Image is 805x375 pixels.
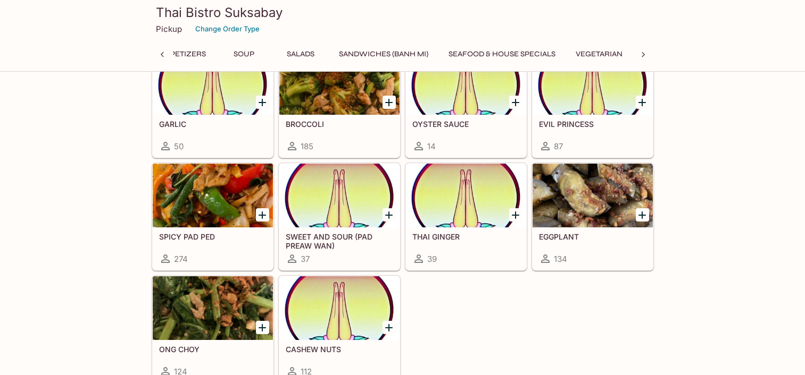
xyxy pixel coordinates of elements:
[301,254,310,264] span: 37
[532,163,653,270] a: EGGPLANT134
[406,51,526,115] div: OYSTER SAUCE
[412,120,520,129] h5: OYSTER SAUCE
[256,96,269,109] button: Add GARLIC
[153,164,273,227] div: SPICY PAD PED
[406,164,526,227] div: THAI GINGER
[159,232,267,241] h5: SPICY PAD PED
[286,232,393,250] h5: SWEET AND SOUR (PAD PREAW WAN)
[152,50,273,158] a: GARLIC50
[174,254,188,264] span: 274
[383,321,396,334] button: Add CASHEW NUTS
[279,51,400,115] div: BROCCOLI
[383,96,396,109] button: Add BROCCOLI
[412,232,520,241] h5: THAI GINGER
[383,208,396,221] button: Add SWEET AND SOUR (PAD PREAW WAN)
[153,276,273,340] div: ONG CHOY
[277,47,325,62] button: Salads
[539,232,646,241] h5: EGGPLANT
[405,163,527,270] a: THAI GINGER39
[333,47,434,62] button: Sandwiches (Banh Mi)
[443,47,561,62] button: Seafood & House Specials
[153,51,273,115] div: GARLIC
[427,254,437,264] span: 39
[256,321,269,334] button: Add ONG CHOY
[286,120,393,129] h5: BROCCOLI
[533,164,653,227] div: EGGPLANT
[152,163,273,270] a: SPICY PAD PED274
[532,50,653,158] a: EVIL PRINCESS87
[279,50,400,158] a: BROCCOLI185
[286,345,393,354] h5: CASHEW NUTS
[155,47,212,62] button: Appetizers
[190,21,264,37] button: Change Order Type
[220,47,268,62] button: Soup
[156,4,650,21] h3: Thai Bistro Suksabay
[279,163,400,270] a: SWEET AND SOUR (PAD PREAW WAN)37
[159,120,267,129] h5: GARLIC
[554,254,567,264] span: 134
[256,208,269,221] button: Add SPICY PAD PED
[159,345,267,354] h5: ONG CHOY
[174,141,184,151] span: 50
[570,47,628,62] button: Vegetarian
[554,141,563,151] span: 87
[301,141,313,151] span: 185
[533,51,653,115] div: EVIL PRINCESS
[405,50,527,158] a: OYSTER SAUCE14
[427,141,436,151] span: 14
[509,96,522,109] button: Add OYSTER SAUCE
[279,276,400,340] div: CASHEW NUTS
[539,120,646,129] h5: EVIL PRINCESS
[636,96,649,109] button: Add EVIL PRINCESS
[156,24,182,34] p: Pickup
[509,208,522,221] button: Add THAI GINGER
[636,208,649,221] button: Add EGGPLANT
[279,164,400,227] div: SWEET AND SOUR (PAD PREAW WAN)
